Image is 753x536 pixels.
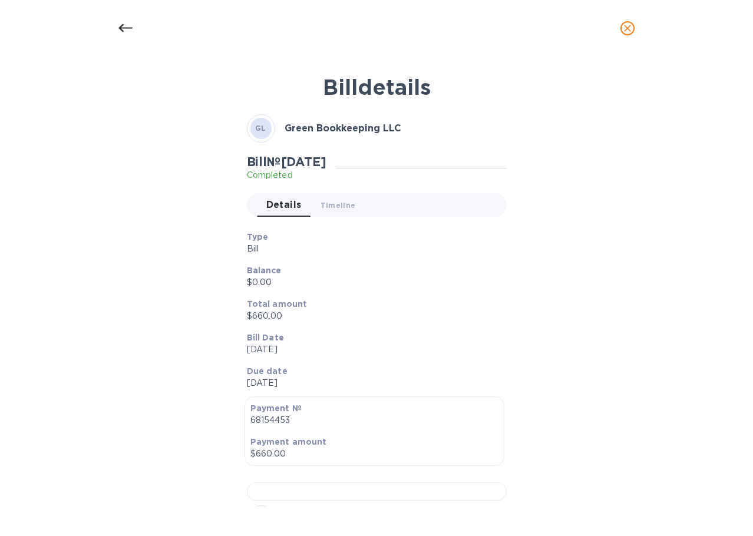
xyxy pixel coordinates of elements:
p: $660.00 [250,448,498,460]
b: Type [247,232,269,241]
b: Bill Date [247,333,284,342]
a: Payment № 68154453 [285,506,416,521]
h2: Bill № [DATE] [247,154,326,169]
p: $0.00 [247,276,497,289]
p: Completed [247,169,326,181]
b: Payment № [250,403,302,413]
p: 68154453 [250,414,498,426]
b: Total amount [247,299,308,309]
span: Timeline [321,199,356,211]
p: [DATE] [247,377,497,389]
p: $660.00 [247,310,497,322]
p: Bill [247,243,497,255]
b: Payment amount [250,437,327,446]
b: Green Bookkeeping LLC [285,123,401,134]
p: [DATE] [247,343,497,356]
b: GL [255,124,266,133]
span: Details [266,197,302,213]
button: close [613,14,642,42]
b: Bill details [323,74,431,100]
b: Due date [247,366,288,376]
b: Balance [247,266,282,275]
